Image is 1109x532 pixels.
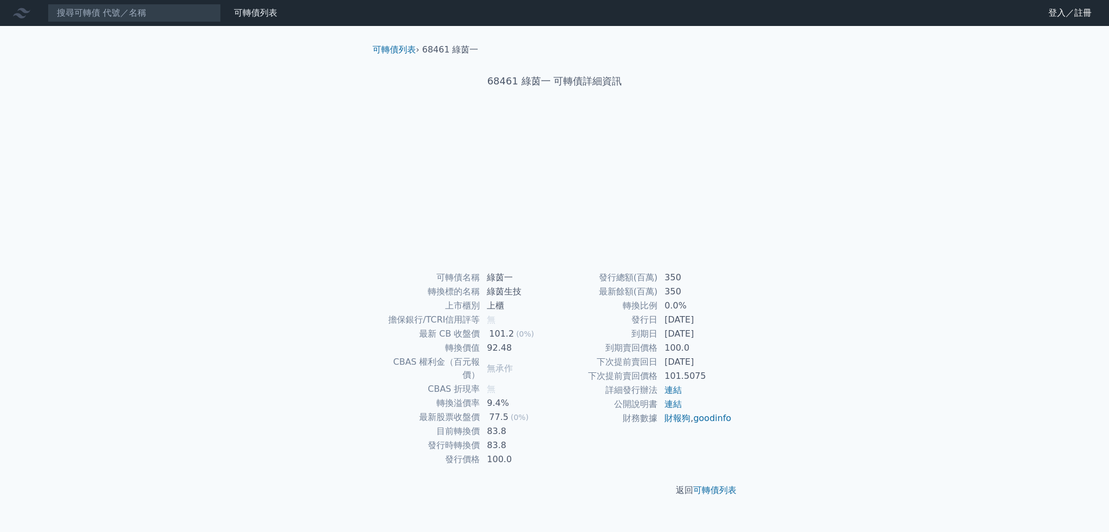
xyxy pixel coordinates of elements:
[554,411,658,425] td: 財務數據
[658,285,732,299] td: 350
[48,4,221,22] input: 搜尋可轉債 代號／名稱
[554,271,658,285] td: 發行總額(百萬)
[554,327,658,341] td: 到期日
[658,411,732,425] td: ,
[554,299,658,313] td: 轉換比例
[373,43,419,56] li: ›
[377,438,480,452] td: 發行時轉換價
[554,383,658,397] td: 詳細發行辦法
[658,271,732,285] td: 350
[1040,4,1100,22] a: 登入／註冊
[377,396,480,410] td: 轉換溢價率
[480,341,554,355] td: 92.48
[658,369,732,383] td: 101.5075
[377,313,480,327] td: 擔保銀行/TCRI信用評等
[487,411,511,424] div: 77.5
[377,271,480,285] td: 可轉債名稱
[480,396,554,410] td: 9.4%
[480,285,554,299] td: 綠茵生技
[480,299,554,313] td: 上櫃
[554,341,658,355] td: 到期賣回價格
[377,355,480,382] td: CBAS 權利金（百元報價）
[377,452,480,467] td: 發行價格
[234,8,277,18] a: 可轉債列表
[487,384,495,394] span: 無
[377,424,480,438] td: 目前轉換價
[422,43,479,56] li: 68461 綠茵一
[664,399,682,409] a: 連結
[554,369,658,383] td: 下次提前賣回價格
[658,313,732,327] td: [DATE]
[377,382,480,396] td: CBAS 折現率
[480,438,554,452] td: 83.8
[480,424,554,438] td: 83.8
[364,74,745,89] h1: 68461 綠茵一 可轉債詳細資訊
[480,271,554,285] td: 綠茵一
[693,485,736,495] a: 可轉債列表
[364,484,745,497] p: 返回
[377,341,480,355] td: 轉換價值
[511,413,529,422] span: (0%)
[554,397,658,411] td: 公開說明書
[658,299,732,313] td: 0.0%
[377,327,480,341] td: 最新 CB 收盤價
[487,363,513,373] span: 無承作
[554,313,658,327] td: 發行日
[658,341,732,355] td: 100.0
[377,410,480,424] td: 最新股票收盤價
[693,413,731,423] a: goodinfo
[377,299,480,313] td: 上市櫃別
[554,355,658,369] td: 下次提前賣回日
[658,327,732,341] td: [DATE]
[377,285,480,299] td: 轉換標的名稱
[516,330,534,338] span: (0%)
[487,327,516,340] div: 101.2
[664,385,682,395] a: 連結
[480,452,554,467] td: 100.0
[373,44,416,55] a: 可轉債列表
[554,285,658,299] td: 最新餘額(百萬)
[487,314,495,325] span: 無
[664,413,690,423] a: 財報狗
[658,355,732,369] td: [DATE]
